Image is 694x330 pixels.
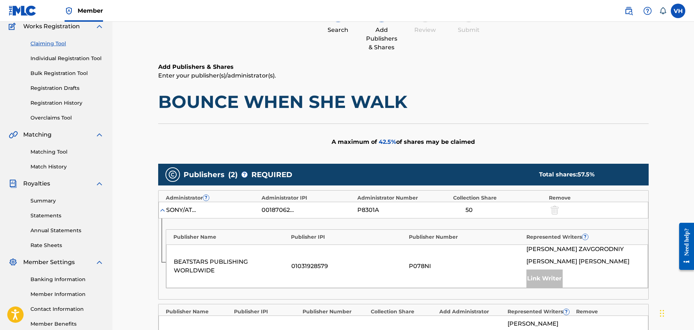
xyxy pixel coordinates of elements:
[234,308,299,316] div: Publisher IPI
[30,197,104,205] a: Summary
[659,7,666,14] div: Notifications
[578,171,595,178] span: 57.5 %
[9,258,17,267] img: Member Settings
[262,194,354,202] div: Administrator IPI
[158,91,649,113] h1: BOUNCE WHEN SHE WALK
[371,308,436,316] div: Collection Share
[674,217,694,275] iframe: Resource Center
[30,305,104,313] a: Contact Information
[409,233,523,241] div: Publisher Number
[203,195,209,201] span: ?
[30,148,104,156] a: Matching Tool
[95,179,104,188] img: expand
[159,206,166,214] img: expand-cell-toggle
[526,245,624,254] span: [PERSON_NAME] ZAVGORODNIY
[30,40,104,47] a: Claiming Tool
[453,194,545,202] div: Collection Share
[23,258,75,267] span: Member Settings
[158,71,649,80] p: Enter your publisher(s)/administrator(s).
[30,55,104,62] a: Individual Registration Tool
[30,227,104,234] a: Annual Statements
[30,320,104,328] a: Member Benefits
[9,22,18,31] img: Works Registration
[303,308,367,316] div: Publisher Number
[291,233,405,241] div: Publisher IPI
[508,308,572,316] div: Represented Writers
[30,212,104,220] a: Statements
[320,26,356,34] div: Search
[23,130,52,139] span: Matching
[643,7,652,15] img: help
[671,4,685,18] div: User Menu
[640,4,655,18] div: Help
[291,262,405,271] div: 01031928579
[624,7,633,15] img: search
[563,309,569,315] span: ?
[407,26,443,34] div: Review
[78,7,103,15] span: Member
[95,130,104,139] img: expand
[95,258,104,267] img: expand
[228,169,238,180] span: ( 2 )
[658,295,694,330] iframe: Chat Widget
[364,26,400,52] div: Add Publishers & Shares
[30,84,104,92] a: Registration Drafts
[582,234,588,240] span: ?
[526,257,629,266] span: [PERSON_NAME] [PERSON_NAME]
[65,7,73,15] img: Top Rightsholder
[30,291,104,298] a: Member Information
[549,194,641,202] div: Remove
[242,172,247,177] span: ?
[184,169,225,180] span: Publishers
[357,194,449,202] div: Administrator Number
[660,302,664,324] div: Drag
[158,124,649,160] div: A maximum of of shares may be claimed
[30,99,104,107] a: Registration History
[9,130,18,139] img: Matching
[30,242,104,249] a: Rate Sheets
[158,63,649,71] h6: Add Publishers & Shares
[166,308,231,316] div: Publisher Name
[251,169,292,180] span: REQUIRED
[30,70,104,77] a: Bulk Registration Tool
[23,22,80,31] span: Works Registration
[439,308,504,316] div: Add Administrator
[526,233,641,241] div: Represented Writers
[174,258,288,275] div: BEATSTARS PUBLISHING WORLDWIDE
[30,114,104,122] a: Overclaims Tool
[166,194,258,202] div: Administrator
[409,262,523,271] div: P078NI
[9,5,37,16] img: MLC Logo
[9,179,17,188] img: Royalties
[95,22,104,31] img: expand
[576,308,641,316] div: Remove
[168,170,177,179] img: publishers
[451,26,487,34] div: Submit
[621,4,636,18] a: Public Search
[379,138,396,145] span: 42.5 %
[23,179,50,188] span: Royalties
[173,233,288,241] div: Publisher Name
[539,170,634,179] div: Total shares:
[30,276,104,283] a: Banking Information
[30,163,104,171] a: Match History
